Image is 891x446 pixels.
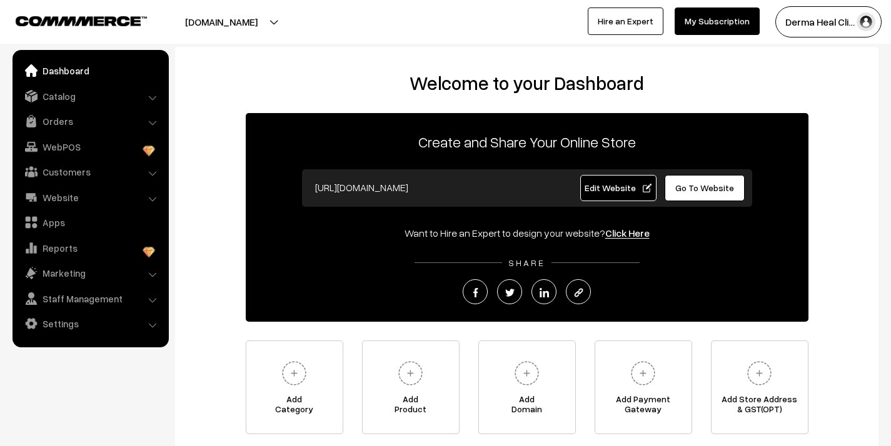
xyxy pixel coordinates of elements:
[775,6,882,37] button: Derma Heal Cli…
[277,356,311,390] img: plus.svg
[246,225,808,240] div: Want to Hire an Expert to design your website?
[16,186,164,209] a: Website
[16,85,164,107] a: Catalog
[585,182,652,193] span: Edit Website
[479,394,575,419] span: Add Domain
[665,175,745,201] a: Go To Website
[742,356,777,390] img: plus.svg
[580,175,657,201] a: Edit Website
[393,356,428,390] img: plus.svg
[16,237,164,259] a: Reports
[675,182,734,193] span: Go To Website
[16,59,164,82] a: Dashboard
[246,340,343,434] a: AddCategory
[16,262,164,284] a: Marketing
[595,340,692,434] a: Add PaymentGateway
[711,340,808,434] a: Add Store Address& GST(OPT)
[510,356,544,390] img: plus.svg
[588,7,663,35] a: Hire an Expert
[246,131,808,153] p: Create and Share Your Online Store
[478,340,576,434] a: AddDomain
[141,6,301,37] button: [DOMAIN_NAME]
[16,287,164,310] a: Staff Management
[675,7,760,35] a: My Subscription
[626,356,660,390] img: plus.svg
[16,136,164,158] a: WebPOS
[16,110,164,132] a: Orders
[16,161,164,183] a: Customers
[16,211,164,234] a: Apps
[246,394,343,419] span: Add Category
[595,394,692,419] span: Add Payment Gateway
[16,16,147,26] img: COMMMERCE
[188,72,866,94] h2: Welcome to your Dashboard
[16,312,164,335] a: Settings
[16,12,125,27] a: COMMMERCE
[502,257,551,268] span: SHARE
[857,12,875,31] img: user
[712,394,808,419] span: Add Store Address & GST(OPT)
[605,227,650,239] a: Click Here
[362,340,460,434] a: AddProduct
[363,394,459,419] span: Add Product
